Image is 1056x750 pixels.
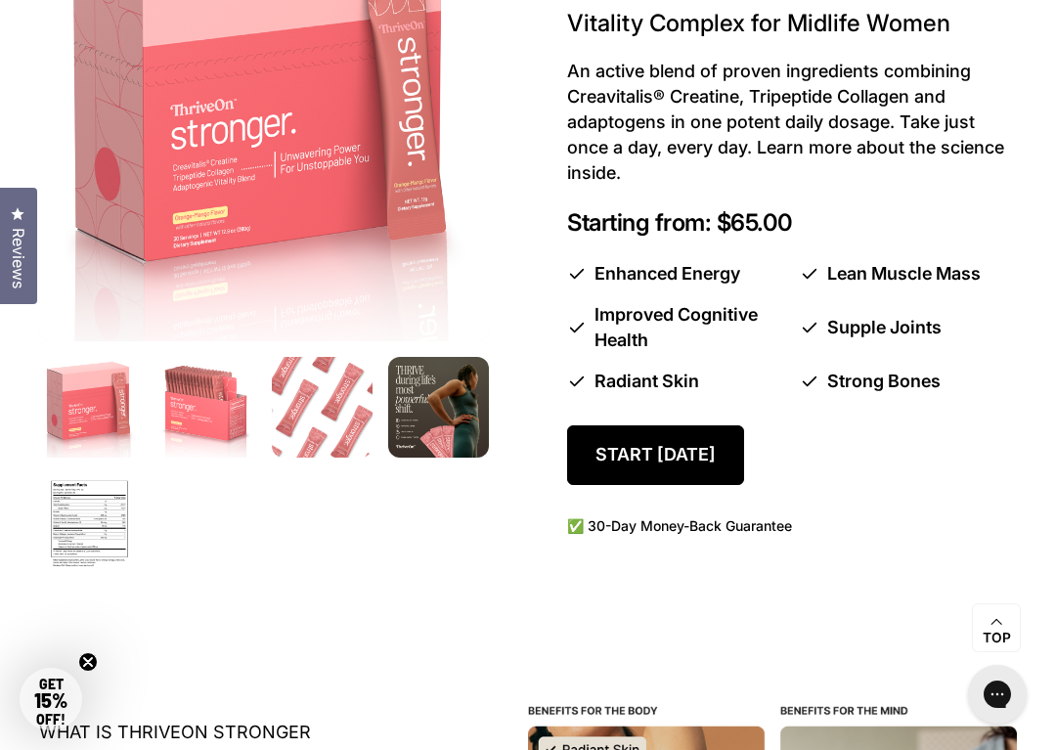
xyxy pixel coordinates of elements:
img: ThriveOn Stronger [39,473,140,574]
span: GET [34,676,67,711]
img: Box of ThriveOn Stronger supplement packets on a white background [155,357,256,458]
li: Improved Cognitive Health [567,302,784,353]
img: Multiple pink 'ThriveOn Stronger' packets arranged on a white background [272,357,373,458]
a: Start [DATE] [567,425,744,485]
span: OFF! [36,711,66,728]
p: Starting from: $65.00 [567,209,1017,238]
li: Enhanced Energy [567,261,784,287]
li: Lean Muscle Mass [800,261,1017,287]
span: Top [983,630,1011,647]
span: 15% [34,688,67,712]
img: Box of ThriveOn Stronger supplement with a pink design on a white background [39,357,140,458]
p: WHAT IS THRIVEON STRONGER [39,720,528,745]
p: Vitality Complex for Midlife Women [567,8,1017,39]
button: Close teaser [78,652,98,672]
span: Reviews [5,228,30,288]
li: Radiant Skin [567,369,784,394]
p: ✅ 30-Day Money-Back Guarantee [567,516,1017,536]
img: ThriveOn Stronger [388,357,489,458]
div: GET15% OFF!Close teaser [20,668,82,730]
iframe: Gorgias live chat messenger [958,658,1036,730]
p: An active blend of proven ingredients combining Creavitalis® Creatine, Tripeptide Collagen and ad... [567,59,1017,186]
li: Supple Joints [800,302,1017,353]
li: Strong Bones [800,369,1017,394]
